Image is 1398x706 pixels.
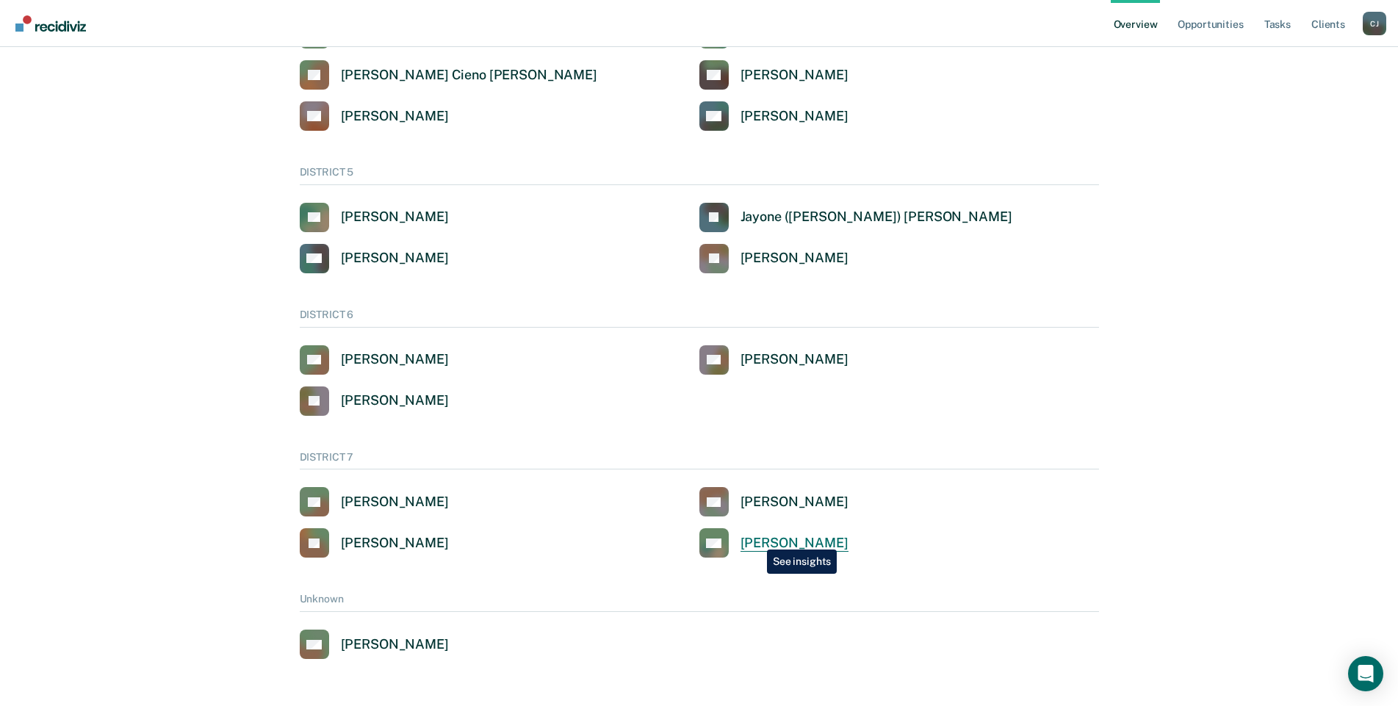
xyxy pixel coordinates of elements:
a: [PERSON_NAME] [300,101,449,131]
a: [PERSON_NAME] [699,60,848,90]
div: C J [1363,12,1386,35]
a: [PERSON_NAME] [699,528,848,558]
div: [PERSON_NAME] [341,108,449,125]
a: [PERSON_NAME] [699,345,848,375]
div: [PERSON_NAME] [341,494,449,511]
div: [PERSON_NAME] [741,108,848,125]
a: [PERSON_NAME] [300,244,449,273]
div: Jayone ([PERSON_NAME]) [PERSON_NAME] [741,209,1012,226]
div: [PERSON_NAME] [341,535,449,552]
div: [PERSON_NAME] [741,494,848,511]
a: Jayone ([PERSON_NAME]) [PERSON_NAME] [699,203,1012,232]
div: [PERSON_NAME] [341,351,449,368]
div: [PERSON_NAME] [341,209,449,226]
div: DISTRICT 5 [300,166,1099,185]
div: [PERSON_NAME] [741,250,848,267]
div: Unknown [300,593,1099,612]
div: DISTRICT 7 [300,451,1099,470]
div: [PERSON_NAME] [341,636,449,653]
a: [PERSON_NAME] [300,528,449,558]
div: Open Intercom Messenger [1348,656,1383,691]
a: [PERSON_NAME] [300,630,449,659]
div: [PERSON_NAME] [741,535,848,552]
div: [PERSON_NAME] [341,250,449,267]
a: [PERSON_NAME] Cieno [PERSON_NAME] [300,60,597,90]
a: [PERSON_NAME] [300,386,449,416]
div: [PERSON_NAME] [741,67,848,84]
a: [PERSON_NAME] [300,345,449,375]
a: [PERSON_NAME] [699,244,848,273]
div: DISTRICT 6 [300,309,1099,328]
a: [PERSON_NAME] [699,101,848,131]
a: [PERSON_NAME] [699,487,848,516]
img: Recidiviz [15,15,86,32]
button: Profile dropdown button [1363,12,1386,35]
a: [PERSON_NAME] [300,203,449,232]
div: [PERSON_NAME] [341,392,449,409]
div: [PERSON_NAME] [741,351,848,368]
div: [PERSON_NAME] Cieno [PERSON_NAME] [341,67,597,84]
a: [PERSON_NAME] [300,487,449,516]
